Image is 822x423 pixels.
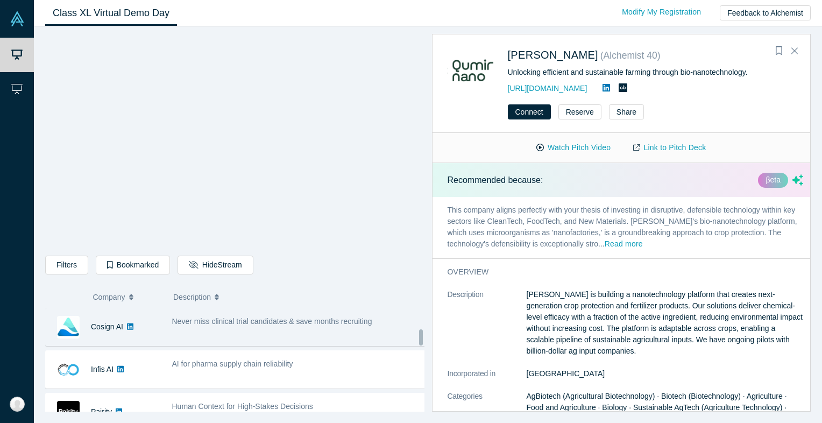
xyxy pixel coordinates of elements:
[93,286,125,308] span: Company
[720,5,811,20] button: Feedback to Alchemist
[609,104,644,119] button: Share
[173,286,211,308] span: Description
[178,256,253,274] button: HideStream
[57,316,80,339] img: Cosign AI's Logo
[508,49,598,61] a: [PERSON_NAME]
[448,266,789,278] h3: overview
[57,358,80,381] img: Infis AI's Logo
[45,1,177,26] a: Class XL Virtual Demo Day
[792,174,803,186] svg: dsa ai sparkles
[527,289,804,357] p: [PERSON_NAME] is building a nanotechnology platform that creates next-generation crop protection ...
[10,11,25,26] img: Alchemist Vault Logo
[786,43,803,60] button: Close
[91,407,112,416] a: Pairity
[91,322,123,331] a: Cosign AI
[525,138,622,157] button: Watch Pitch Video
[173,286,417,308] button: Description
[508,67,796,78] div: Unlocking efficient and sustainable farming through bio-nanotechnology.
[448,289,527,368] dt: Description
[605,238,643,251] button: Read more
[45,256,88,274] button: Filters
[172,317,372,326] span: Never miss clinical trial candidates & save months recruiting
[508,84,587,93] a: [URL][DOMAIN_NAME]
[622,138,717,157] a: Link to Pitch Deck
[558,104,601,119] button: Reserve
[10,397,25,412] img: Dmitry Borodin's Account
[93,286,162,308] button: Company
[508,104,551,119] button: Connect
[172,359,293,368] span: AI for pharma supply chain reliability
[448,174,543,187] p: Recommended because:
[96,256,170,274] button: Bookmarked
[91,365,114,373] a: Infis AI
[527,368,804,379] dd: [GEOGRAPHIC_DATA]
[600,50,661,61] small: ( Alchemist 40 )
[448,46,497,95] img: Qumir Nano's Logo
[448,368,527,391] dt: Incorporated in
[771,44,786,59] button: Bookmark
[758,173,788,188] div: βeta
[611,3,712,22] a: Modify My Registration
[172,402,313,411] span: Human Context for High-Stakes Decisions
[46,35,424,248] iframe: Alchemist Class XL Demo Day: Vault
[433,197,819,258] p: This company aligns perfectly with your thesis of investing in disruptive, defensible technology ...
